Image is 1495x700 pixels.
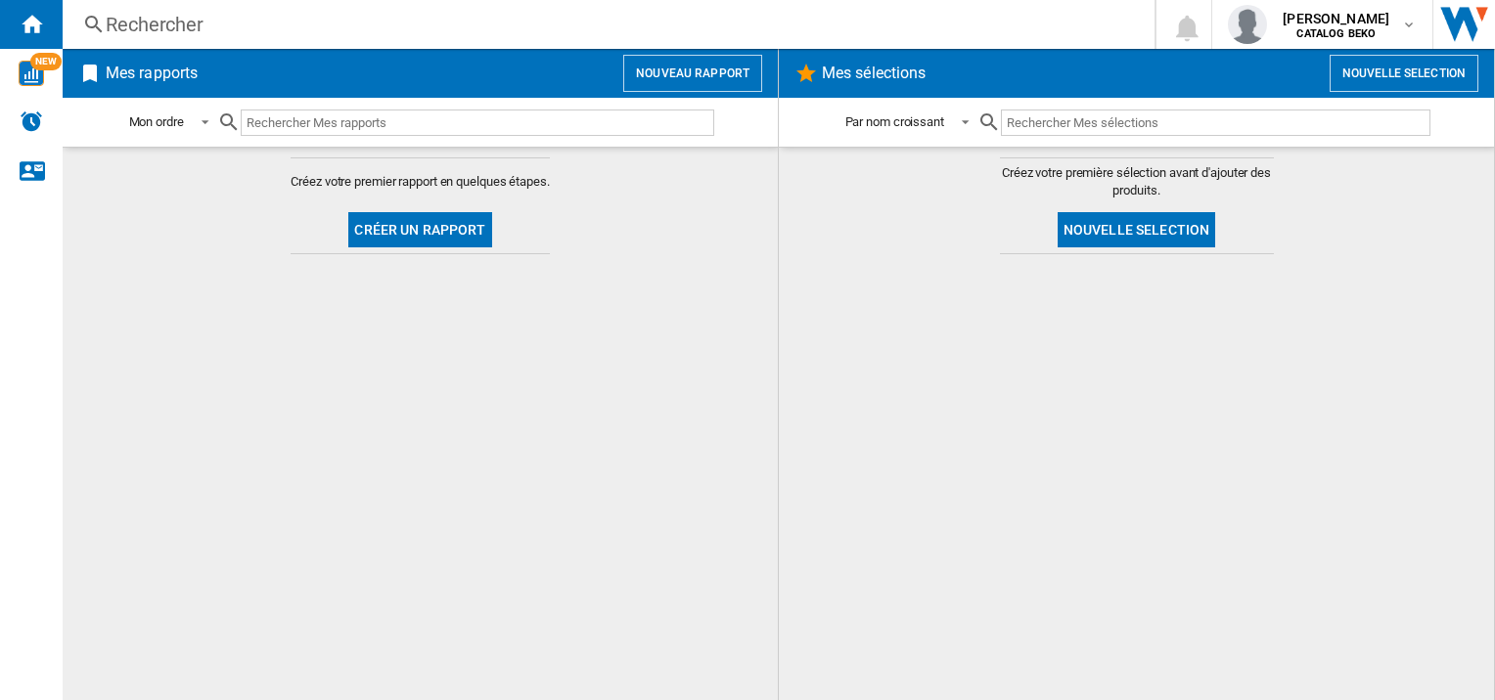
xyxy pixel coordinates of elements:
[19,61,44,86] img: wise-card.svg
[129,114,184,129] div: Mon ordre
[106,11,1104,38] div: Rechercher
[1296,27,1376,40] b: CATALOG BEKO
[1001,109,1430,136] input: Rechercher Mes sélections
[1330,55,1478,92] button: Nouvelle selection
[818,55,929,92] h2: Mes sélections
[623,55,762,92] button: Nouveau rapport
[1000,164,1274,199] span: Créez votre première sélection avant d'ajouter des produits.
[20,109,43,133] img: alerts-logo.svg
[291,173,549,191] span: Créez votre premier rapport en quelques étapes.
[30,53,62,70] span: NEW
[1228,5,1267,44] img: profile.jpg
[102,55,202,92] h2: Mes rapports
[241,109,714,136] input: Rechercher Mes rapports
[348,212,491,247] button: Créer un rapport
[845,114,944,129] div: Par nom croissant
[1058,212,1216,247] button: Nouvelle selection
[1283,9,1389,28] span: [PERSON_NAME]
